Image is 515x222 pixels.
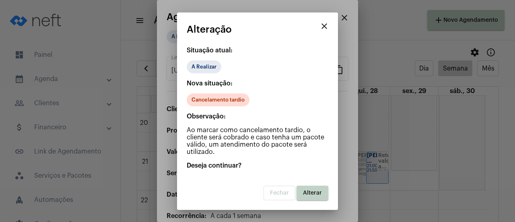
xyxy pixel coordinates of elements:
mat-chip: Cancelamento tardio [187,93,249,106]
p: Situação atual: [187,47,328,54]
p: Ao marcar como cancelamento tardio, o cliente será cobrado e caso tenha um pacote válido, um aten... [187,127,328,156]
button: Alterar [297,186,328,200]
span: Alterar [303,190,322,196]
mat-chip: A Realizar [187,60,221,73]
span: Fechar [270,190,289,196]
p: Deseja continuar? [187,162,328,169]
mat-icon: close [319,21,329,31]
p: Observação: [187,113,328,120]
p: Nova situação: [187,80,328,87]
button: Fechar [264,186,295,200]
span: Alteração [187,24,232,35]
